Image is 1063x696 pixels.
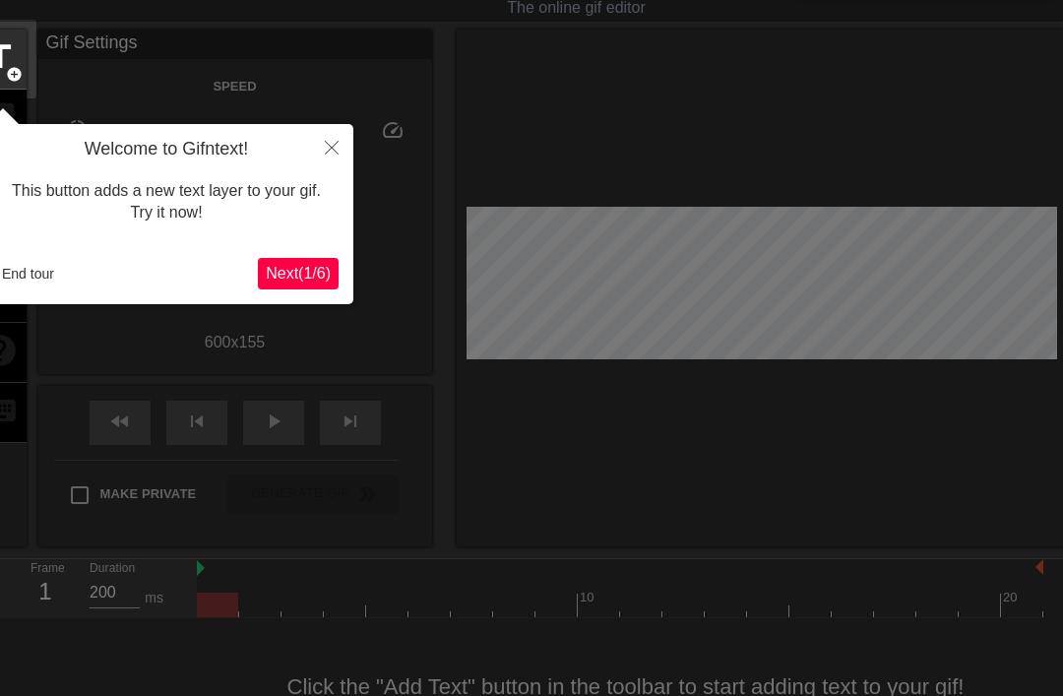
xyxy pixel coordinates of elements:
button: Next [258,258,339,289]
button: Close [310,124,353,169]
span: Next ( 1 / 6 ) [266,265,331,282]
